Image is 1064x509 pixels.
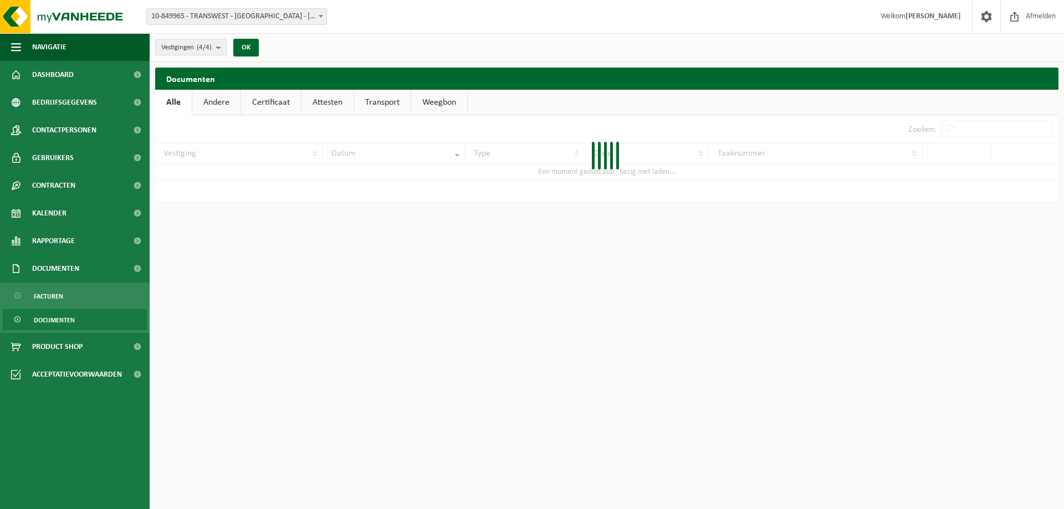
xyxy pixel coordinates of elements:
[3,309,147,330] a: Documenten
[32,33,66,61] span: Navigatie
[3,285,147,306] a: Facturen
[155,39,227,55] button: Vestigingen(4/4)
[147,9,326,24] span: 10-849965 - TRANSWEST - MAGAZIJN - OOSTKAMP
[32,227,75,255] span: Rapportage
[233,39,259,56] button: OK
[906,12,961,20] strong: [PERSON_NAME]
[146,8,327,25] span: 10-849965 - TRANSWEST - MAGAZIJN - OOSTKAMP
[32,255,79,282] span: Documenten
[197,44,212,51] count: (4/4)
[32,172,75,199] span: Contracten
[241,90,301,115] a: Certificaat
[32,333,83,361] span: Product Shop
[192,90,241,115] a: Andere
[32,144,74,172] span: Gebruikers
[32,61,74,89] span: Dashboard
[301,90,354,115] a: Attesten
[155,90,192,115] a: Alle
[34,286,63,307] span: Facturen
[161,39,212,56] span: Vestigingen
[34,310,75,331] span: Documenten
[32,116,96,144] span: Contactpersonen
[411,90,467,115] a: Weegbon
[354,90,411,115] a: Transport
[155,68,1058,89] h2: Documenten
[32,199,66,227] span: Kalender
[32,361,122,388] span: Acceptatievoorwaarden
[32,89,97,116] span: Bedrijfsgegevens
